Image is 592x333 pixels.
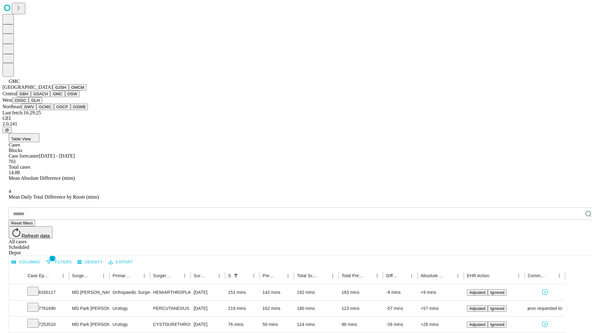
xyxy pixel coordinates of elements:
span: Ignored [490,290,504,295]
span: Mean Absolute Difference (mins) [9,175,75,181]
div: 219 mins [228,301,257,316]
div: Predicted In Room Duration [263,273,275,278]
button: Sort [172,271,180,280]
div: 1 active filter [232,271,240,280]
div: GEI [2,116,590,121]
button: Expand [12,287,21,298]
button: Select columns [10,257,42,267]
span: GMC [9,79,20,84]
span: Ignored [490,306,504,311]
button: Ignored [488,321,507,328]
button: Refresh data [9,226,52,239]
div: 98 mins [342,317,380,332]
span: West [2,97,12,103]
button: Ignored [488,289,507,296]
div: Scheduled In Room Duration [228,273,231,278]
button: Show filters [232,271,240,280]
div: -57 mins [386,301,414,316]
span: [DATE] - [DATE] [39,153,75,158]
div: 180 mins [297,301,335,316]
button: GLH [29,97,42,104]
div: +57 mins [421,301,461,316]
span: Case forecaster [9,153,39,158]
button: Menu [328,271,337,280]
button: Sort [241,271,249,280]
div: 50 mins [263,317,291,332]
div: Urology [113,301,147,316]
button: Menu [373,271,381,280]
button: Menu [215,271,224,280]
span: 14.88 [9,170,20,175]
div: Surgeon Name [72,273,90,278]
div: Absolute Difference [421,273,444,278]
div: 8160117 [27,285,66,300]
button: Sort [364,271,373,280]
button: Density [76,257,105,267]
div: HEMIARTHROPLASTY HIP [153,285,187,300]
span: 761 [9,159,16,164]
div: 123 mins [342,301,380,316]
div: 151 mins [228,285,257,300]
div: Case Epic Id [27,273,50,278]
button: Menu [514,271,523,280]
span: Northeast [2,104,22,109]
span: Adjusted [469,290,485,295]
button: Menu [407,271,416,280]
button: GSWB [71,104,88,110]
button: Adjusted [467,305,488,312]
div: MD Park [PERSON_NAME] [72,317,106,332]
div: MD [PERSON_NAME] Jr [PERSON_NAME] C Md [72,285,106,300]
div: Orthopaedic Surgery [113,285,147,300]
span: Refresh data [22,233,50,239]
div: 124 mins [297,317,335,332]
span: 4 [9,189,11,194]
button: Sort [50,271,59,280]
button: Menu [454,271,462,280]
button: OSCP [54,104,71,110]
button: Sort [546,271,555,280]
div: 76 mins [228,317,257,332]
button: GMCM [69,84,87,91]
div: Comments [528,273,545,278]
div: PERCUTANEOUS NEPHROSTOLITHOTOMY OVER 2CM [153,301,187,316]
div: Urology [113,317,147,332]
div: +9 mins [421,285,461,300]
span: Surgeon requested longer [519,301,570,316]
span: Adjusted [469,306,485,311]
span: Mean Daily Total Difference by Room (mins) [9,194,99,199]
button: Sort [275,271,284,280]
button: Adjusted [467,289,488,296]
button: Expand [12,303,21,314]
button: Sort [490,271,499,280]
div: 2.0.241 [2,121,590,127]
span: Reset filters [11,221,33,225]
button: Sort [399,271,407,280]
button: Menu [249,271,258,280]
button: Menu [59,271,68,280]
div: [DATE] [194,301,222,316]
div: 142 mins [263,285,291,300]
button: Ignored [488,305,507,312]
span: Last fetch: 16:29:25 [2,110,41,115]
div: Primary Service [113,273,130,278]
button: GMC [50,91,65,97]
div: 7761690 [27,301,66,316]
button: Menu [555,271,564,280]
button: Sort [91,271,99,280]
button: Menu [284,271,292,280]
button: GJSH [53,84,69,91]
span: Adjusted [469,322,485,327]
button: Sort [320,271,328,280]
span: Central [2,91,17,96]
div: Total Predicted Duration [342,273,364,278]
button: OSW [65,91,80,97]
div: CYSTOURETHROSCOPY WITH INSERTION URETERAL [MEDICAL_DATA] [153,317,187,332]
div: -9 mins [386,285,414,300]
button: Show filters [44,257,73,267]
button: GSACH [31,91,50,97]
div: EHR Action [467,273,489,278]
button: GWV [22,104,36,110]
button: Table View [9,133,39,142]
div: Surgery Name [153,273,171,278]
button: GCMC [36,104,54,110]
